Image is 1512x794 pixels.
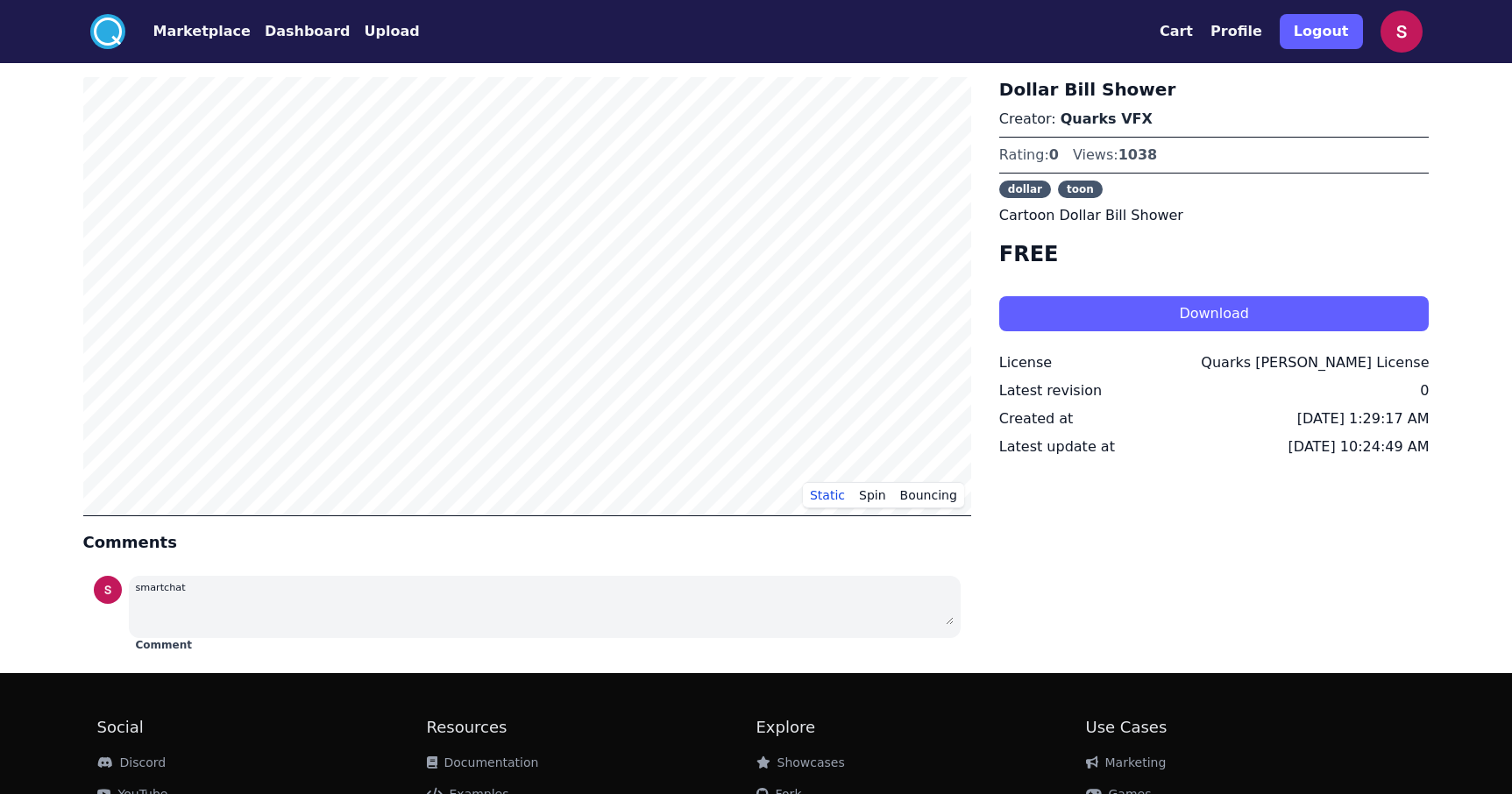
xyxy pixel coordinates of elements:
[852,482,893,508] button: Spin
[999,436,1115,457] div: Latest update at
[364,21,419,42] button: Upload
[1297,408,1430,429] div: [DATE] 1:29:17 AM
[97,715,427,740] h2: Social
[1420,380,1429,401] div: 0
[999,240,1430,268] h4: FREE
[1058,181,1103,198] span: toon
[94,576,122,604] img: profile
[1381,11,1423,53] img: profile
[265,21,351,42] button: Dashboard
[999,205,1430,226] p: Cartoon Dollar Bill Shower
[1288,436,1430,457] div: [DATE] 10:24:49 AM
[153,21,251,42] button: Marketplace
[1049,146,1059,163] span: 0
[350,21,419,42] a: Upload
[999,408,1073,429] div: Created at
[1160,21,1193,42] button: Cart
[999,352,1052,373] div: License
[999,181,1051,198] span: dollar
[427,755,539,769] a: Documentation
[999,109,1430,130] p: Creator:
[1280,7,1363,56] a: Logout
[1086,715,1416,740] h2: Use Cases
[136,582,186,593] small: smartchat
[83,530,971,555] h4: Comments
[999,77,1430,102] h3: Dollar Bill Shower
[97,755,167,769] a: Discord
[1073,145,1157,166] div: Views:
[1061,110,1153,127] a: Quarks VFX
[893,482,964,508] button: Bouncing
[803,482,852,508] button: Static
[1118,146,1158,163] span: 1038
[427,715,756,740] h2: Resources
[999,296,1430,331] button: Download
[1210,21,1262,42] button: Profile
[756,755,845,769] a: Showcases
[136,638,192,652] button: Comment
[999,380,1102,401] div: Latest revision
[125,21,251,42] a: Marketplace
[1280,14,1363,49] button: Logout
[1086,755,1167,769] a: Marketing
[1201,352,1429,373] div: Quarks [PERSON_NAME] License
[999,145,1059,166] div: Rating:
[756,715,1086,740] h2: Explore
[251,21,351,42] a: Dashboard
